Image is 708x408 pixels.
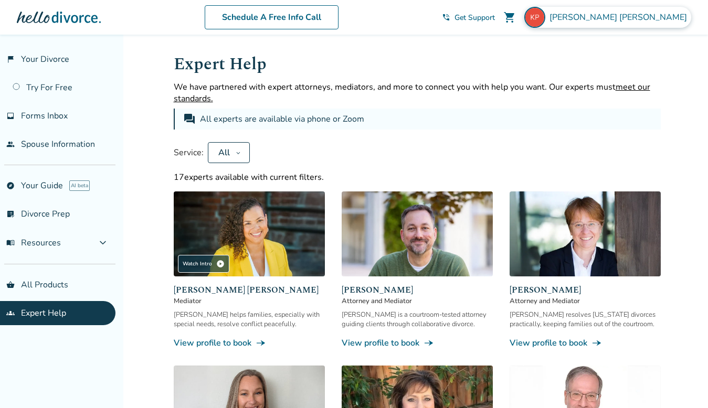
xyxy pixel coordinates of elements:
[183,113,196,125] span: forum
[208,142,250,163] button: All
[21,110,68,122] span: Forms Inbox
[174,284,325,296] span: [PERSON_NAME] [PERSON_NAME]
[200,113,366,125] div: All experts are available via phone or Zoom
[656,358,708,408] iframe: Chat Widget
[510,296,661,306] span: Attorney and Mediator
[342,296,493,306] span: Attorney and Mediator
[342,310,493,329] div: [PERSON_NAME] is a courtroom-tested attorney guiding clients through collaborative divorce.
[216,260,225,268] span: play_circle
[6,112,15,120] span: inbox
[6,309,15,317] span: groups
[342,284,493,296] span: [PERSON_NAME]
[174,51,661,77] h1: Expert Help
[424,338,434,348] span: line_end_arrow_notch
[6,140,15,148] span: people
[205,5,339,29] a: Schedule A Free Info Call
[6,281,15,289] span: shopping_basket
[442,13,495,23] a: phone_in_talkGet Support
[97,237,109,249] span: expand_more
[510,337,661,349] a: View profile to bookline_end_arrow_notch
[69,180,90,191] span: AI beta
[524,7,545,28] img: kellypendergast123@gmail.com
[510,284,661,296] span: [PERSON_NAME]
[342,337,493,349] a: View profile to bookline_end_arrow_notch
[550,12,691,23] span: [PERSON_NAME] [PERSON_NAME]
[503,11,516,24] span: shopping_cart
[442,13,450,22] span: phone_in_talk
[6,55,15,63] span: flag_2
[342,191,493,276] img: Neil Forester
[174,147,204,158] span: Service:
[174,296,325,306] span: Mediator
[6,181,15,190] span: explore
[174,191,325,276] img: Claudia Brown Coulter
[174,81,650,104] span: meet our standards.
[174,171,661,183] div: 17 experts available with current filters.
[510,310,661,329] div: [PERSON_NAME] resolves [US_STATE] divorces practically, keeping families out of the courtroom.
[217,147,231,158] div: All
[510,191,661,276] img: Anne Mania
[174,81,661,104] p: We have partnered with expert attorneys, mediators, and more to connect you with help you want. O...
[6,237,61,249] span: Resources
[6,239,15,247] span: menu_book
[174,337,325,349] a: View profile to bookline_end_arrow_notch
[256,338,266,348] span: line_end_arrow_notch
[178,255,229,273] div: Watch Intro
[174,310,325,329] div: [PERSON_NAME] helps families, especially with special needs, resolve conflict peacefully.
[6,210,15,218] span: list_alt_check
[591,338,602,348] span: line_end_arrow_notch
[455,13,495,23] span: Get Support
